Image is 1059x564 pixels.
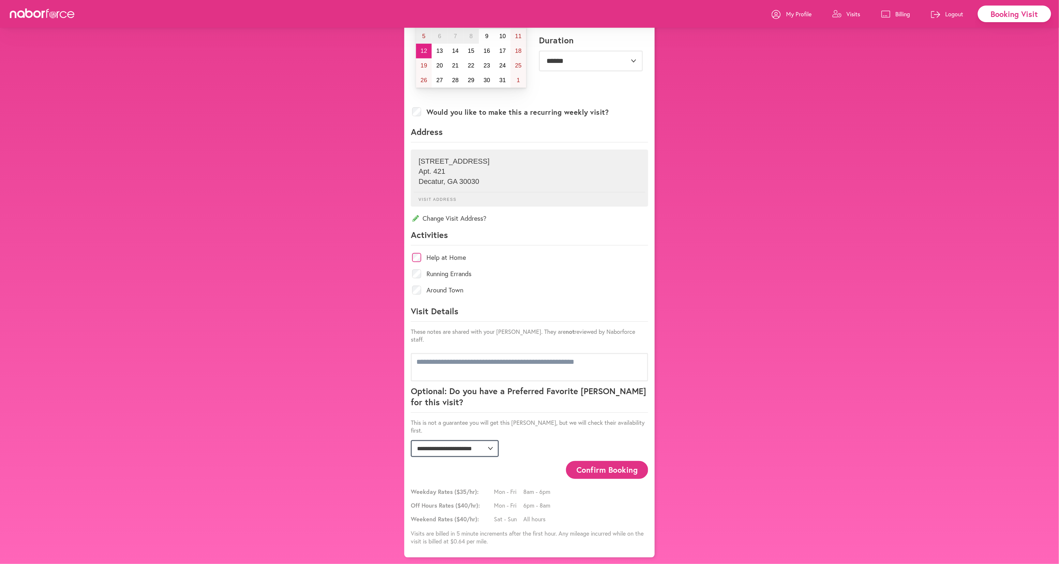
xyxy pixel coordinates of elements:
[847,10,860,18] p: Visits
[411,488,492,496] span: Weekday Rates
[463,44,479,58] button: October 15, 2025
[416,58,432,73] button: October 19, 2025
[452,77,459,83] abbr: October 28, 2025
[494,501,523,509] span: Mon - Fri
[421,77,427,83] abbr: October 26, 2025
[511,29,526,44] button: October 11, 2025
[485,33,488,39] abbr: October 9, 2025
[511,58,526,73] button: October 25, 2025
[411,419,648,434] p: This is not a guarantee you will get this [PERSON_NAME], but we will check their availability first.
[896,10,910,18] p: Billing
[484,62,490,69] abbr: October 23, 2025
[422,33,425,39] abbr: October 5, 2025
[500,33,506,39] abbr: October 10, 2025
[494,515,523,523] span: Sat - Sun
[515,62,522,69] abbr: October 25, 2025
[432,29,447,44] button: October 6, 2025
[523,501,553,509] span: 6pm - 8am
[881,4,910,24] a: Billing
[426,254,466,261] label: Help at Home
[419,167,640,176] p: Apt. 421
[411,126,648,142] p: Address
[448,73,463,88] button: October 28, 2025
[455,501,480,509] span: ($ 40 /hr):
[463,58,479,73] button: October 22, 2025
[786,10,812,18] p: My Profile
[452,62,459,69] abbr: October 21, 2025
[419,177,640,186] p: Decatur , GA 30030
[448,29,463,44] button: October 7, 2025
[455,515,479,523] span: ($ 40 /hr):
[479,44,495,58] button: October 16, 2025
[436,48,443,54] abbr: October 13, 2025
[494,488,523,496] span: Mon - Fri
[416,44,432,58] button: October 12, 2025
[978,6,1051,22] div: Booking Visit
[432,58,447,73] button: October 20, 2025
[448,58,463,73] button: October 21, 2025
[421,62,427,69] abbr: October 19, 2025
[416,73,432,88] button: October 26, 2025
[414,192,645,202] p: Visit Address
[411,501,492,509] span: Off Hours Rates
[436,62,443,69] abbr: October 20, 2025
[426,287,463,293] label: Around Town
[470,33,473,39] abbr: October 8, 2025
[463,29,479,44] button: October 8, 2025
[426,271,471,277] label: Running Errands
[931,4,963,24] a: Logout
[438,33,441,39] abbr: October 6, 2025
[523,488,553,496] span: 8am - 6pm
[454,33,457,39] abbr: October 7, 2025
[411,305,648,322] p: Visit Details
[452,48,459,54] abbr: October 14, 2025
[411,328,648,343] p: These notes are shared with your [PERSON_NAME]. They are reviewed by Naborforce staff.
[436,77,443,83] abbr: October 27, 2025
[500,77,506,83] abbr: October 31, 2025
[411,385,648,413] p: Optional: Do you have a Preferred Favorite [PERSON_NAME] for this visit?
[468,62,474,69] abbr: October 22, 2025
[426,108,609,116] label: Would you like to make this a recurring weekly visit?
[511,44,526,58] button: October 18, 2025
[566,461,648,479] button: Confirm Booking
[455,488,479,496] span: ($ 35 /hr):
[416,29,432,44] button: October 5, 2025
[832,4,860,24] a: Visits
[539,35,574,45] label: Duration
[946,10,963,18] p: Logout
[495,58,510,73] button: October 24, 2025
[479,58,495,73] button: October 23, 2025
[411,529,648,545] p: Visits are billed in 5 minute increments after the first hour. Any mileage incurred while on the ...
[421,48,427,54] abbr: October 12, 2025
[495,44,510,58] button: October 17, 2025
[515,33,522,39] abbr: October 11, 2025
[517,77,520,83] abbr: November 1, 2025
[515,48,522,54] abbr: October 18, 2025
[511,73,526,88] button: November 1, 2025
[432,44,447,58] button: October 13, 2025
[479,29,495,44] button: October 9, 2025
[479,73,495,88] button: October 30, 2025
[411,515,492,523] span: Weekend Rates
[419,157,640,166] p: [STREET_ADDRESS]
[468,77,474,83] abbr: October 29, 2025
[500,48,506,54] abbr: October 17, 2025
[772,4,812,24] a: My Profile
[495,73,510,88] button: October 31, 2025
[468,48,474,54] abbr: October 15, 2025
[484,48,490,54] abbr: October 16, 2025
[523,515,553,523] span: All hours
[411,214,648,223] p: Change Visit Address?
[448,44,463,58] button: October 14, 2025
[463,73,479,88] button: October 29, 2025
[432,73,447,88] button: October 27, 2025
[495,29,510,44] button: October 10, 2025
[500,62,506,69] abbr: October 24, 2025
[411,229,648,245] p: Activities
[566,328,574,335] strong: not
[484,77,490,83] abbr: October 30, 2025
